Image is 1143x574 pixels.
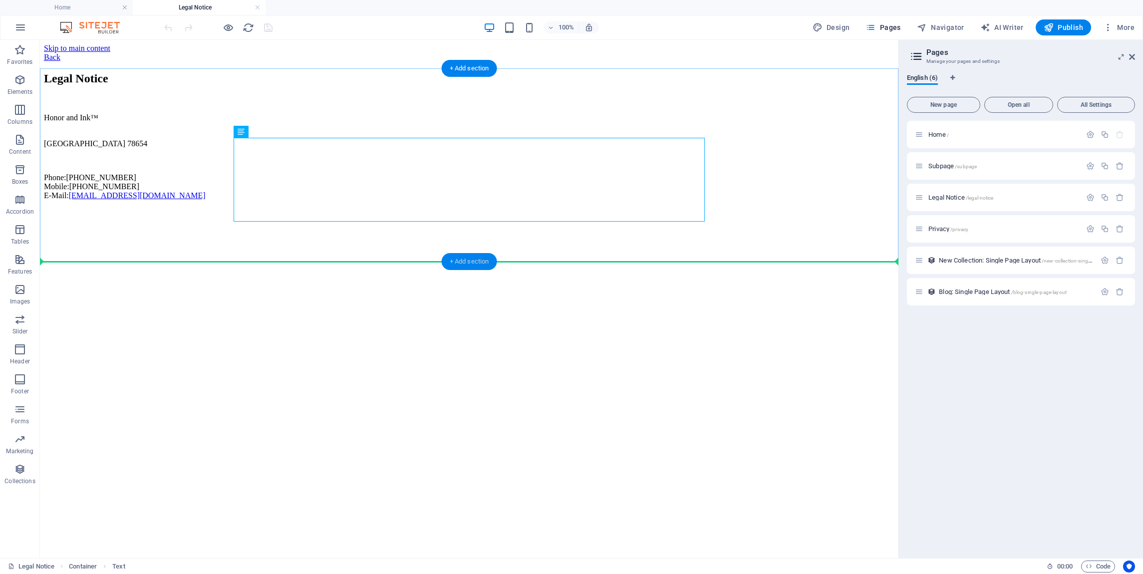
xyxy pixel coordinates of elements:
[1011,289,1067,295] span: /blog-single-page-layout
[984,97,1053,113] button: Open all
[936,257,1096,264] div: New Collection: Single Page Layout/new-collection-single-page-layout
[4,4,70,12] a: Skip to main content
[1081,561,1115,573] button: Code
[1099,19,1139,35] button: More
[69,561,125,573] nav: breadcrumb
[928,162,977,170] span: Click to open page
[1047,561,1073,573] h6: Session time
[950,227,968,232] span: /privacy
[133,2,266,13] h4: Legal Notice
[222,21,234,33] button: Click here to leave preview mode and continue editing
[1101,225,1109,233] div: Duplicate
[442,60,497,77] div: + Add section
[936,288,1096,295] div: Blog: Single Page Layout/blog-single-page-layout
[1116,193,1124,202] div: Remove
[1062,102,1131,108] span: All Settings
[1044,22,1083,32] span: Publish
[8,268,32,276] p: Features
[927,287,936,296] div: This layout is used as a template for all items (e.g. a blog post) of this collection. The conten...
[939,257,1120,264] span: Click to open page
[12,178,28,186] p: Boxes
[1064,563,1066,570] span: :
[584,23,593,32] i: On resize automatically adjust zoom level to fit chosen device.
[7,118,32,126] p: Columns
[559,21,574,33] h6: 100%
[1116,256,1124,265] div: Remove
[4,477,35,485] p: Collections
[928,225,968,233] span: Click to open page
[1057,561,1073,573] span: 00 00
[917,22,964,32] span: Navigator
[544,21,579,33] button: 100%
[1103,22,1135,32] span: More
[966,195,994,201] span: /legal-notice
[69,561,97,573] span: Click to select. Double-click to edit
[926,57,1115,66] h3: Manage your pages and settings
[947,132,949,138] span: /
[57,21,132,33] img: Editor Logo
[242,21,254,33] button: reload
[1086,193,1095,202] div: Settings
[928,194,993,201] span: Click to open page
[6,208,34,216] p: Accordion
[865,22,900,32] span: Pages
[10,297,30,305] p: Images
[29,151,166,160] a: [EMAIL_ADDRESS][DOMAIN_NAME]
[1101,162,1109,170] div: Duplicate
[927,256,936,265] div: This layout is used as a template for all items (e.g. a blog post) of this collection. The conten...
[11,387,29,395] p: Footer
[1086,561,1111,573] span: Code
[6,447,33,455] p: Marketing
[976,19,1028,35] button: AI Writer
[907,74,1135,93] div: Language Tabs
[926,48,1135,57] h2: Pages
[1123,561,1135,573] button: Usercentrics
[112,561,125,573] span: Click to select. Double-click to edit
[10,357,30,365] p: Header
[913,19,968,35] button: Navigator
[1036,19,1091,35] button: Publish
[1057,97,1135,113] button: All Settings
[813,22,850,32] span: Design
[9,148,31,156] p: Content
[1101,130,1109,139] div: Duplicate
[955,164,977,169] span: /subpage
[939,288,1067,295] span: Click to open page
[809,19,854,35] button: Design
[925,194,1081,201] div: Legal Notice/legal-notice
[1101,193,1109,202] div: Duplicate
[8,561,54,573] a: Click to cancel selection. Double-click to open Pages
[11,238,29,246] p: Tables
[925,226,1081,232] div: Privacy/privacy
[11,417,29,425] p: Forms
[7,88,33,96] p: Elements
[907,72,938,86] span: English (6)
[925,131,1081,138] div: Home/
[12,327,28,335] p: Slider
[809,19,854,35] div: Design (Ctrl+Alt+Y)
[911,102,976,108] span: New page
[1086,162,1095,170] div: Settings
[925,163,1081,169] div: Subpage/subpage
[989,102,1049,108] span: Open all
[907,97,980,113] button: New page
[243,22,254,33] i: Reload page
[1086,130,1095,139] div: Settings
[1042,258,1120,264] span: /new-collection-single-page-layout
[861,19,904,35] button: Pages
[1116,287,1124,296] div: Remove
[1116,225,1124,233] div: Remove
[1101,256,1109,265] div: Settings
[442,253,497,270] div: + Add section
[1116,162,1124,170] div: Remove
[928,131,949,138] span: Click to open page
[1101,287,1109,296] div: Settings
[7,58,32,66] p: Favorites
[980,22,1024,32] span: AI Writer
[1086,225,1095,233] div: Settings
[1116,130,1124,139] div: The startpage cannot be deleted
